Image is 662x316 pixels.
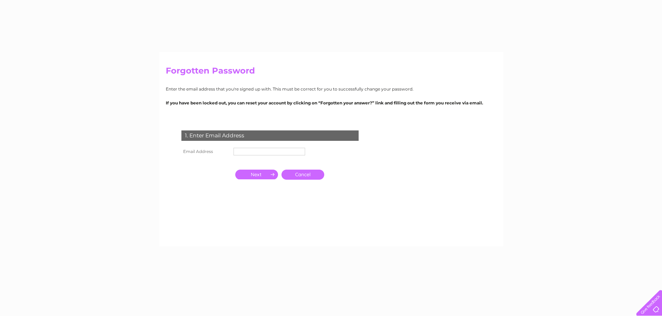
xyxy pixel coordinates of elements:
[166,66,497,79] h2: Forgotten Password
[181,130,359,141] div: 1. Enter Email Address
[166,86,497,92] p: Enter the email address that you're signed up with. This must be correct for you to successfully ...
[166,100,497,106] p: If you have been locked out, you can reset your account by clicking on “Forgotten your answer?” l...
[180,146,232,157] th: Email Address
[281,170,324,180] a: Cancel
